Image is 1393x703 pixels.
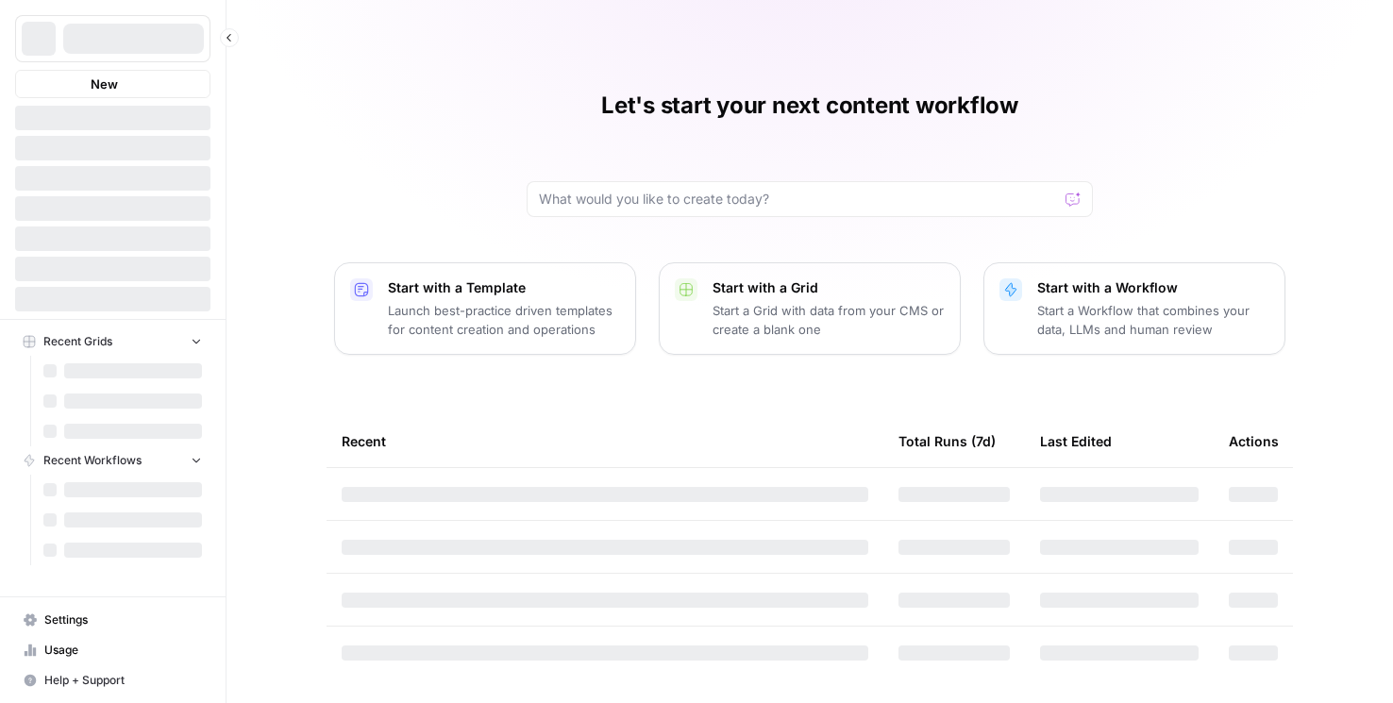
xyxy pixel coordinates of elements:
span: New [91,75,118,93]
button: New [15,70,210,98]
div: Actions [1229,415,1279,467]
button: Help + Support [15,665,210,695]
span: Usage [44,642,202,659]
button: Recent Workflows [15,446,210,475]
span: Recent Workflows [43,452,142,469]
button: Start with a WorkflowStart a Workflow that combines your data, LLMs and human review [983,262,1285,355]
p: Start with a Grid [713,278,945,297]
button: Start with a TemplateLaunch best-practice driven templates for content creation and operations [334,262,636,355]
div: Last Edited [1040,415,1112,467]
a: Usage [15,635,210,665]
a: Settings [15,605,210,635]
p: Start with a Workflow [1037,278,1269,297]
span: Help + Support [44,672,202,689]
button: Recent Grids [15,327,210,356]
p: Launch best-practice driven templates for content creation and operations [388,301,620,339]
p: Start a Workflow that combines your data, LLMs and human review [1037,301,1269,339]
p: Start with a Template [388,278,620,297]
h1: Let's start your next content workflow [601,91,1018,121]
p: Start a Grid with data from your CMS or create a blank one [713,301,945,339]
button: Start with a GridStart a Grid with data from your CMS or create a blank one [659,262,961,355]
div: Recent [342,415,868,467]
div: Total Runs (7d) [898,415,996,467]
input: What would you like to create today? [539,190,1058,209]
span: Settings [44,611,202,628]
span: Recent Grids [43,333,112,350]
